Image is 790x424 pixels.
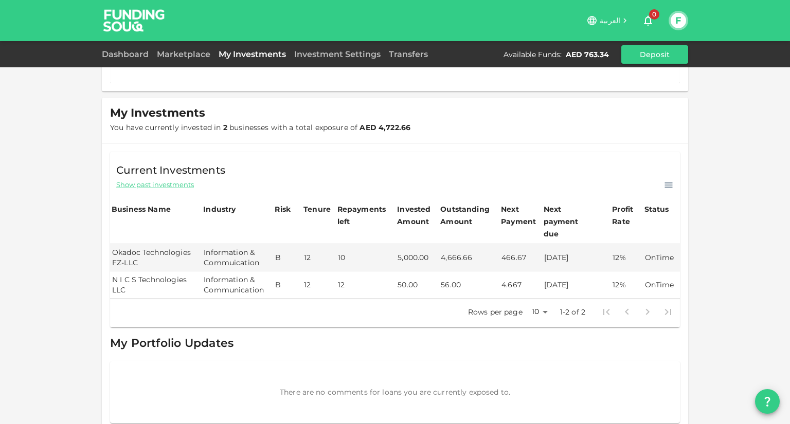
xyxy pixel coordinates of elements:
button: Deposit [621,45,688,64]
td: 4,666.66 [439,244,499,271]
td: OnTime [643,244,680,271]
div: Industry [203,203,236,215]
span: Show past investments [116,180,194,190]
div: Outstanding Amount [440,203,492,228]
div: Risk [275,203,295,215]
td: [DATE] [542,271,611,299]
div: Tenure [303,203,331,215]
td: N I C S Technologies LLC [110,271,202,299]
div: Invested Amount [397,203,437,228]
p: Rows per page [468,307,523,317]
td: 12% [611,271,642,299]
span: My Portfolio Updates [110,336,234,350]
span: العربية [600,16,620,25]
td: 5,000.00 [396,244,439,271]
div: Next payment due [544,203,595,240]
td: 4.667 [499,271,542,299]
a: Marketplace [153,49,214,59]
p: 1-2 of 2 [560,307,585,317]
div: Available Funds : [504,49,562,60]
td: 50.00 [396,271,439,299]
strong: AED 4,722.66 [360,123,410,132]
td: OnTime [643,271,680,299]
td: 12% [611,244,642,271]
td: 466.67 [499,244,542,271]
div: Next Payment [501,203,541,228]
div: Profit Rate [612,203,641,228]
a: My Investments [214,49,290,59]
div: Business Name [112,203,171,215]
span: You have currently invested in businesses with a total exposure of [110,123,410,132]
span: 0 [649,9,659,20]
td: 12 [302,244,336,271]
div: Repayments left [337,203,389,228]
strong: 2 [223,123,227,132]
span: There are no comments for loans you are currently exposed to. [280,388,510,397]
td: [DATE] [542,244,611,271]
td: 12 [336,271,396,299]
span: Current Investments [116,162,225,178]
div: Status [644,203,670,215]
a: Dashboard [102,49,153,59]
div: 10 [527,304,551,319]
button: 0 [638,10,658,31]
td: 12 [302,271,336,299]
td: 10 [336,244,396,271]
td: Okadoc Technologies FZ-LLC [110,244,202,271]
button: question [755,389,780,414]
td: 56.00 [439,271,499,299]
td: B [273,244,302,271]
td: Information & Commuication [202,244,273,271]
span: My Investments [110,106,205,120]
button: F [671,13,686,28]
div: AED 763.34 [566,49,609,60]
a: Transfers [385,49,432,59]
a: Investment Settings [290,49,385,59]
td: Information & Communication [202,271,273,299]
td: B [273,271,302,299]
